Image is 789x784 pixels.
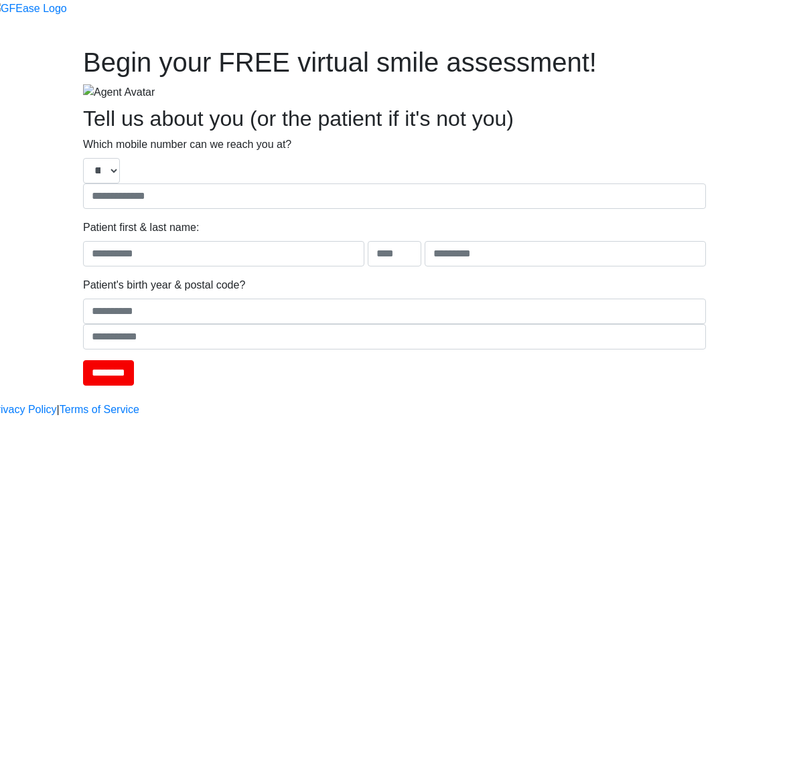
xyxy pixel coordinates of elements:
[83,106,706,131] h2: Tell us about you (or the patient if it's not you)
[83,84,155,100] img: Agent Avatar
[83,277,245,293] label: Patient's birth year & postal code?
[83,220,199,236] label: Patient first & last name:
[83,46,706,78] h1: Begin your FREE virtual smile assessment!
[57,402,60,418] a: |
[83,137,291,153] label: Which mobile number can we reach you at?
[60,402,139,418] a: Terms of Service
